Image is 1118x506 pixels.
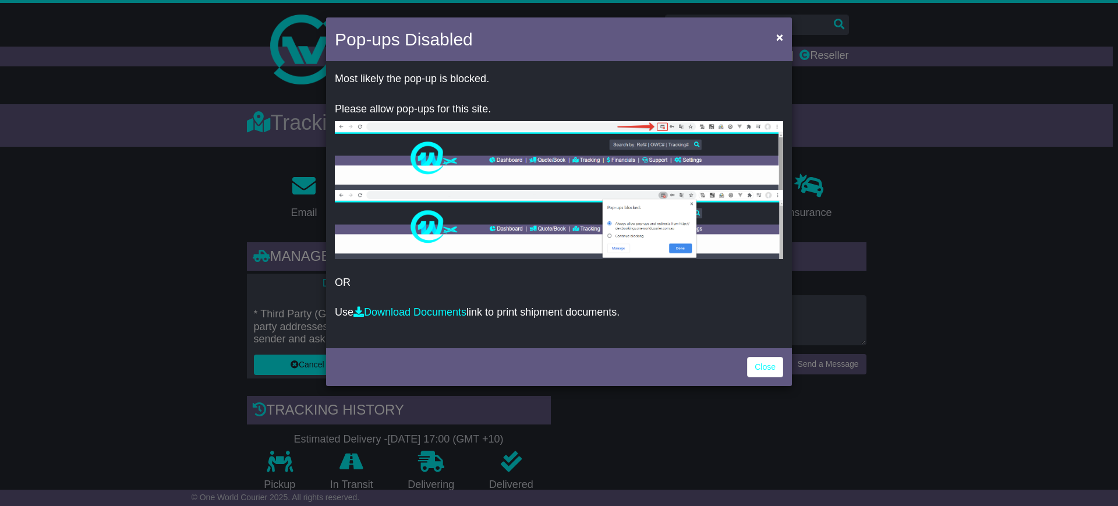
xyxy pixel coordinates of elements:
[335,103,783,116] p: Please allow pop-ups for this site.
[335,190,783,259] img: allow-popup-2.png
[353,306,466,318] a: Download Documents
[335,121,783,190] img: allow-popup-1.png
[770,25,789,49] button: Close
[776,30,783,44] span: ×
[335,306,783,319] p: Use link to print shipment documents.
[326,64,792,345] div: OR
[335,26,473,52] h4: Pop-ups Disabled
[335,73,783,86] p: Most likely the pop-up is blocked.
[747,357,783,377] a: Close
